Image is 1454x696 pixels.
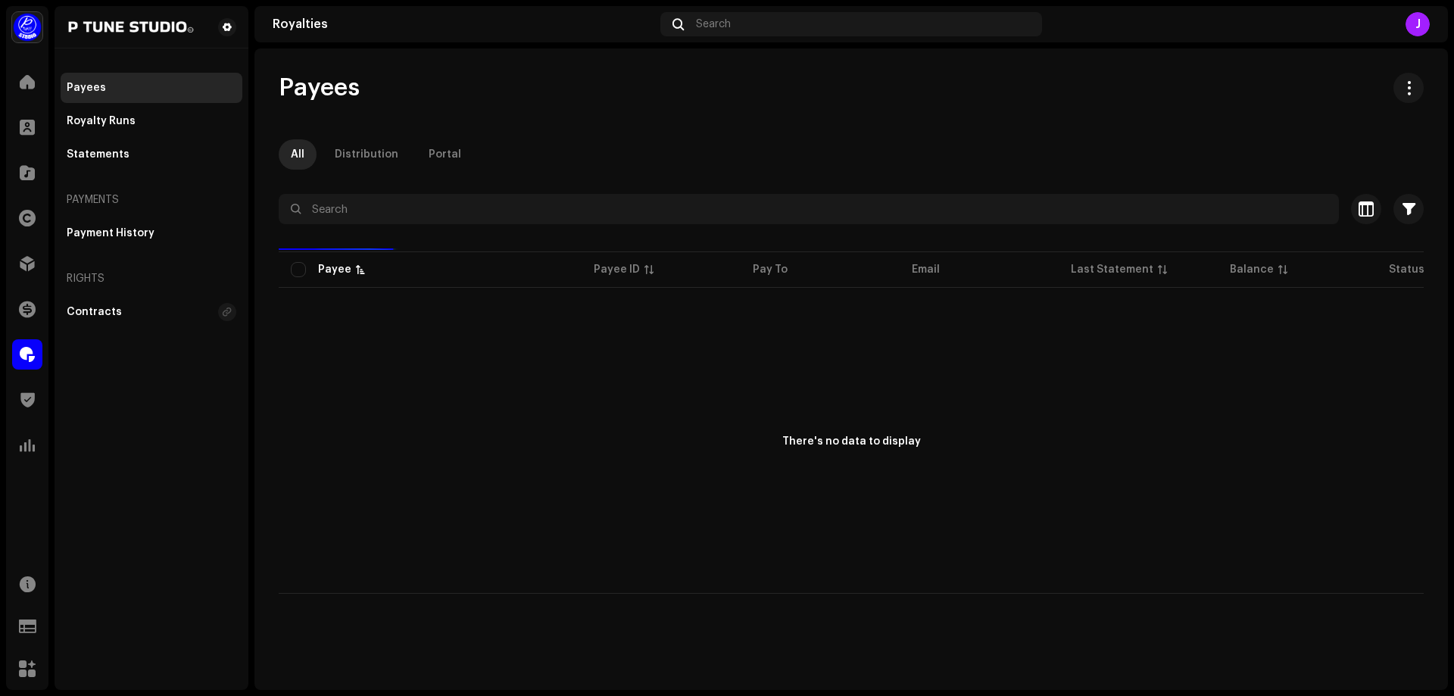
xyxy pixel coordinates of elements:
input: Search [279,194,1339,224]
div: Statements [67,148,129,161]
re-m-nav-item: Contracts [61,297,242,327]
div: J [1406,12,1430,36]
div: Payment History [67,227,154,239]
div: All [291,139,304,170]
re-a-nav-header: Payments [61,182,242,218]
span: Payees [279,73,360,103]
re-m-nav-item: Payees [61,73,242,103]
re-m-nav-item: Statements [61,139,242,170]
re-m-nav-item: Payment History [61,218,242,248]
div: Contracts [67,306,122,318]
div: There's no data to display [782,434,921,450]
div: Portal [429,139,461,170]
img: 014156fc-5ea7-42a8-85d9-84b6ed52d0f4 [67,18,194,36]
div: Royalties [273,18,654,30]
span: Search [696,18,731,30]
div: Royalty Runs [67,115,136,127]
img: a1dd4b00-069a-4dd5-89ed-38fbdf7e908f [12,12,42,42]
div: Distribution [335,139,398,170]
div: Payees [67,82,106,94]
re-m-nav-item: Royalty Runs [61,106,242,136]
re-a-nav-header: Rights [61,261,242,297]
